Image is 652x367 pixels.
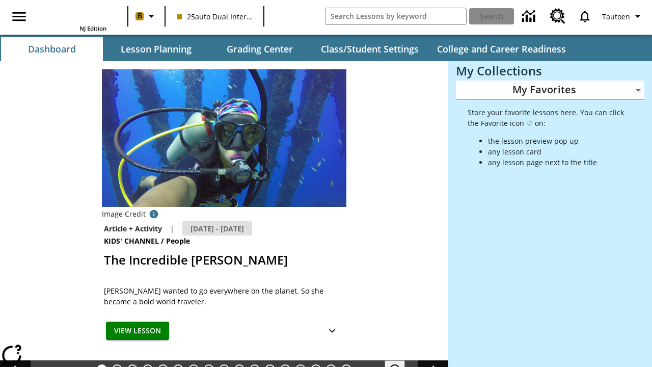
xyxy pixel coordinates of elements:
li: the lesson preview pop up [488,136,625,146]
h2: The Incredible Kellee Edwards [104,251,344,269]
span: | [170,223,174,234]
span: / [161,236,164,246]
p: Image Credit [102,209,146,219]
img: Kellee Edwards in scuba gear, under water, surrounded by small fish [102,69,346,207]
button: Photo credit: Courtesy of Kellee Edwards [146,207,162,221]
a: Notifications [572,3,598,30]
span: Kellee Edwards wanted to go everywhere on the planet. So she became a bold world traveler. [104,285,344,307]
button: Dashboard [1,37,103,61]
button: Grading Center [209,37,311,61]
button: Class/Student Settings [313,37,427,61]
input: search field [325,8,466,24]
button: Profile/Settings [598,7,648,25]
span: Tautoen [602,11,630,22]
span: NJ Edition [79,24,106,32]
div: [PERSON_NAME] wanted to go everywhere on the planet. So she became a bold world traveler. [104,285,344,307]
div: My Favorites [456,81,644,100]
button: Show Details [322,322,342,340]
a: Home [40,4,106,24]
h3: My Collections [456,64,644,78]
p: Article + Activity [104,223,162,234]
div: Home [40,3,106,32]
a: Data Center [516,3,544,31]
button: College and Career Readiness [429,37,574,61]
span: B [138,10,142,22]
button: Open side menu [4,2,34,32]
button: Lesson Planning [105,37,207,61]
button: Boost Class color is peach. Change class color [131,7,161,25]
span: 25auto Dual International [177,11,252,22]
li: any lesson page next to the title [488,157,625,168]
li: any lesson card [488,146,625,157]
p: Store your favorite lessons here. You can click the Favorite icon ♡ on: [468,107,625,128]
span: People [166,235,192,247]
button: View Lesson [106,322,169,340]
a: Resource Center, Will open in new tab [544,3,572,30]
span: Kids' Channel [104,235,161,247]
